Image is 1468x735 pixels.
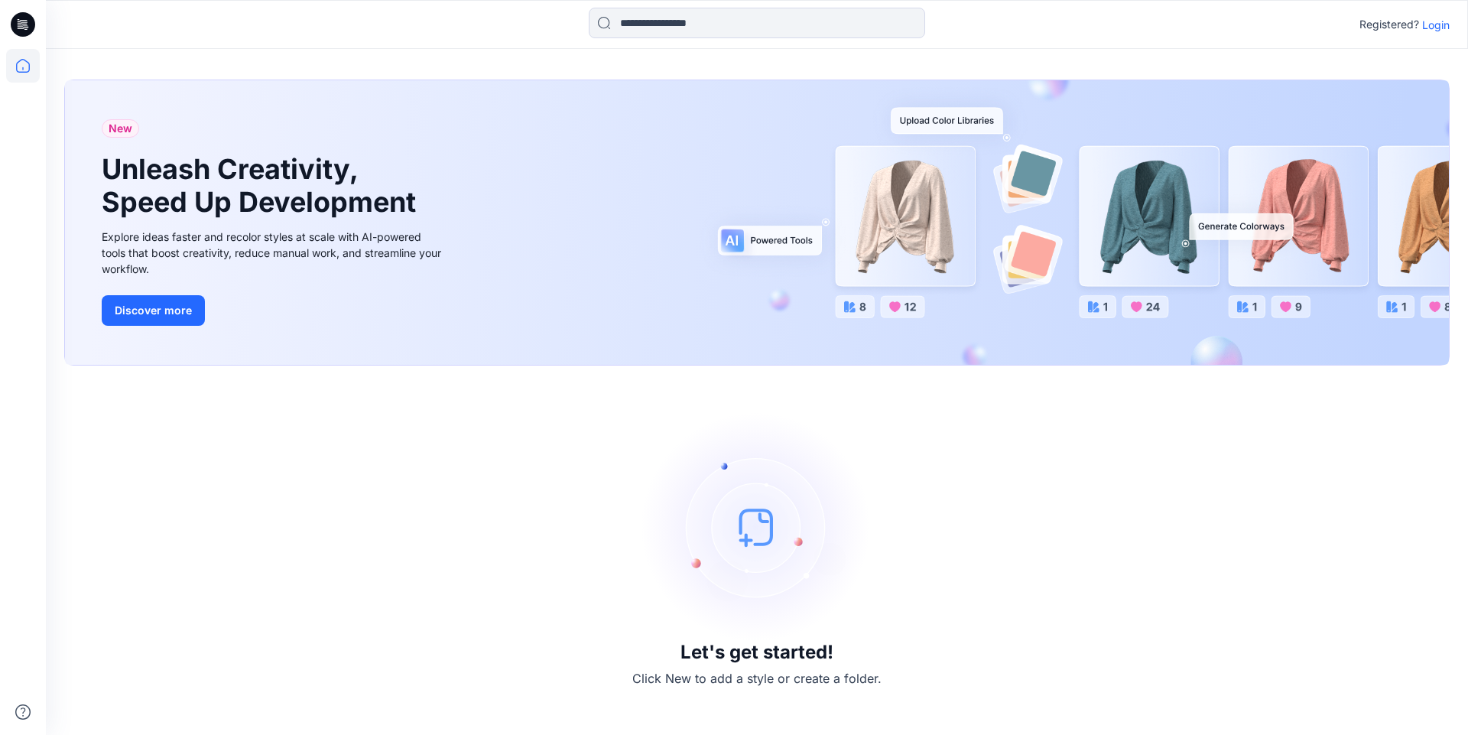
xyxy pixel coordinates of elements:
[102,229,446,277] div: Explore ideas faster and recolor styles at scale with AI-powered tools that boost creativity, red...
[102,295,205,326] button: Discover more
[632,669,882,688] p: Click New to add a style or create a folder.
[1422,17,1450,33] p: Login
[642,412,872,642] img: empty-state-image.svg
[102,153,423,219] h1: Unleash Creativity, Speed Up Development
[1359,15,1419,34] p: Registered?
[680,642,833,663] h3: Let's get started!
[102,295,446,326] a: Discover more
[109,119,132,138] span: New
